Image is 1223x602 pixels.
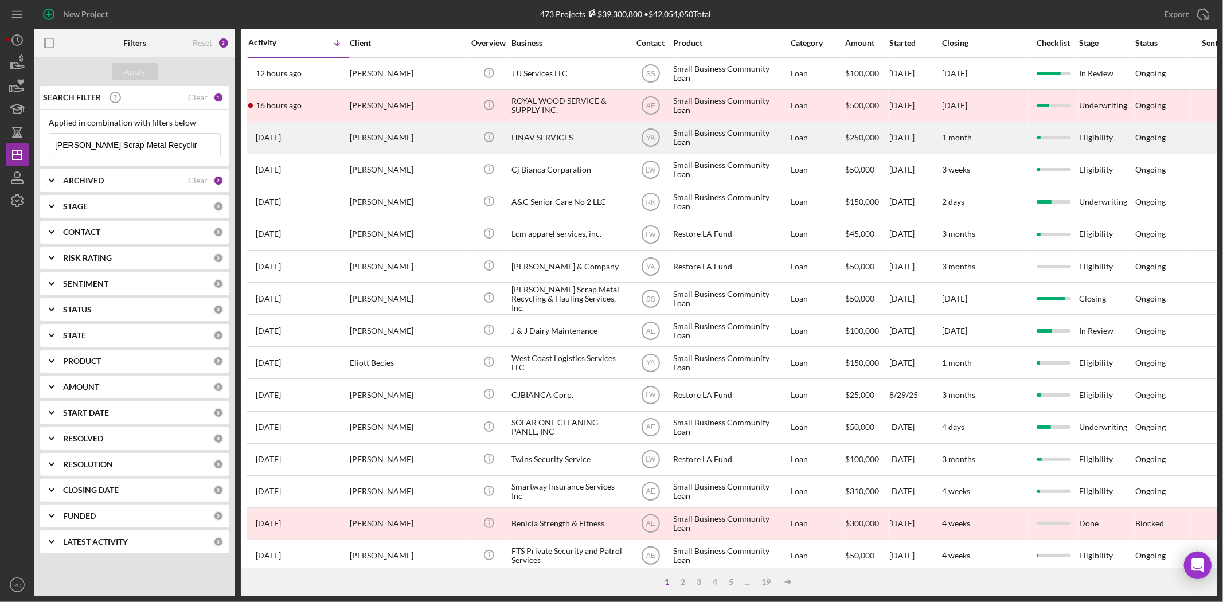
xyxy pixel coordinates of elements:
[646,327,655,335] text: AE
[791,476,844,507] div: Loan
[646,102,655,110] text: AE
[673,38,788,48] div: Product
[791,251,844,282] div: Loan
[511,219,626,249] div: Lcm apparel services, inc.
[673,541,788,571] div: Small Business Community Loan
[942,390,975,400] time: 3 months
[350,347,464,378] div: Eliott Becies
[1135,165,1166,174] div: Ongoing
[791,123,844,153] div: Loan
[213,433,224,444] div: 0
[673,91,788,121] div: Small Business Community Loan
[1135,133,1166,142] div: Ongoing
[586,9,643,19] div: $39,300,800
[1079,219,1134,249] div: Eligibility
[63,279,108,288] b: SENTIMENT
[673,219,788,249] div: Restore LA Fund
[889,187,941,217] div: [DATE]
[256,358,281,368] time: 2025-09-01 19:44
[213,227,224,237] div: 0
[791,91,844,121] div: Loan
[213,382,224,392] div: 0
[646,263,655,271] text: YA
[213,511,224,521] div: 0
[63,486,119,495] b: CLOSING DATE
[1135,69,1166,78] div: Ongoing
[791,509,844,539] div: Loan
[511,476,626,507] div: Smartway Insurance Services Inc
[213,459,224,470] div: 0
[791,347,844,378] div: Loan
[646,520,655,528] text: AE
[673,509,788,539] div: Small Business Community Loan
[646,166,656,174] text: LW
[739,577,756,587] div: ...
[511,187,626,217] div: A&C Senior Care No 2 LLC
[63,176,104,185] b: ARCHIVED
[673,444,788,475] div: Restore LA Fund
[123,38,146,48] b: Filters
[629,38,672,48] div: Contact
[845,454,879,464] span: $100,000
[256,133,281,142] time: 2025-09-09 04:24
[707,577,723,587] div: 4
[845,283,888,314] div: $50,000
[646,359,655,367] text: YA
[673,315,788,346] div: Small Business Community Loan
[1135,358,1166,368] div: Ongoing
[511,315,626,346] div: J & J Dairy Maintenance
[63,357,101,366] b: PRODUCT
[256,423,281,432] time: 2025-08-29 18:34
[889,412,941,443] div: [DATE]
[467,38,510,48] div: Overview
[845,358,879,368] span: $150,000
[541,9,712,19] div: 473 Projects • $42,054,050 Total
[1079,58,1134,89] div: In Review
[124,63,146,80] div: Apply
[256,487,281,496] time: 2025-08-22 23:12
[63,408,109,417] b: START DATE
[256,455,281,464] time: 2025-08-28 21:05
[646,70,655,78] text: SS
[1152,3,1217,26] button: Export
[63,382,99,392] b: AMOUNT
[889,251,941,282] div: [DATE]
[889,444,941,475] div: [DATE]
[213,253,224,263] div: 0
[942,38,1028,48] div: Closing
[511,412,626,443] div: SOLAR ONE CLEANING PANEL, INC
[511,283,626,314] div: [PERSON_NAME] Scrap Metal Recycling & Hauling Services, Inc.
[889,123,941,153] div: [DATE]
[1184,552,1212,579] div: Open Intercom Messenger
[1029,38,1078,48] div: Checklist
[659,577,675,587] div: 1
[350,251,464,282] div: [PERSON_NAME]
[350,476,464,507] div: [PERSON_NAME]
[889,38,941,48] div: Started
[511,509,626,539] div: Benicia Strength & Fitness
[350,541,464,571] div: [PERSON_NAME]
[350,38,464,48] div: Client
[889,283,941,314] div: [DATE]
[63,434,103,443] b: RESOLVED
[350,58,464,89] div: [PERSON_NAME]
[791,219,844,249] div: Loan
[646,488,655,496] text: AE
[942,518,970,528] time: 4 weeks
[673,187,788,217] div: Small Business Community Loan
[1079,541,1134,571] div: Eligibility
[646,456,656,464] text: LW
[791,380,844,410] div: Loan
[889,219,941,249] div: [DATE]
[193,38,212,48] div: Reset
[213,330,224,341] div: 0
[845,38,888,48] div: Amount
[845,197,879,206] span: $150,000
[845,390,874,400] span: $25,000
[1135,197,1166,206] div: Ongoing
[350,509,464,539] div: [PERSON_NAME]
[213,408,224,418] div: 0
[256,262,281,271] time: 2025-09-05 18:50
[1079,509,1134,539] div: Done
[1135,519,1164,528] div: Blocked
